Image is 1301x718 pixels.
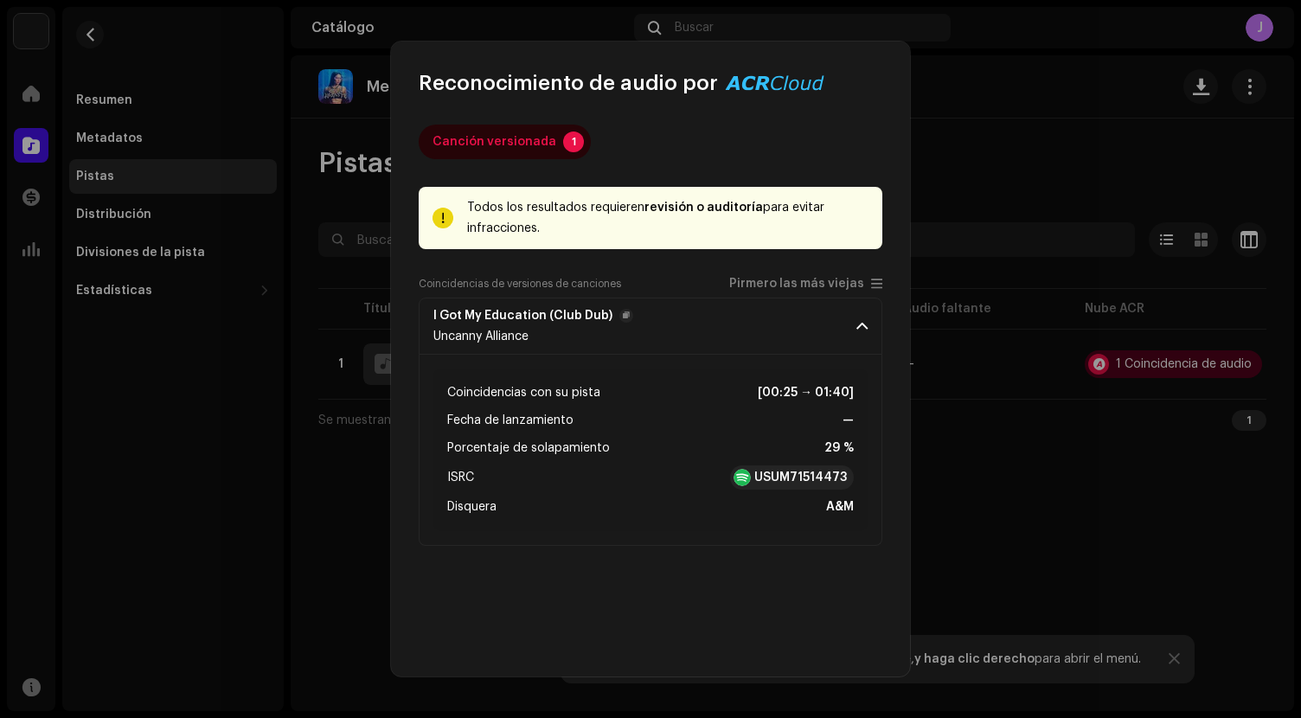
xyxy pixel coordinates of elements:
[419,355,882,546] p-accordion-content: I Got My Education (Club Dub)Uncanny Alliance
[826,497,854,517] strong: A&M
[447,497,497,517] span: Disquera
[433,330,529,343] span: Uncanny Alliance
[419,69,718,97] span: Reconocimiento de audio por
[419,277,621,291] label: Coincidencias de versiones de canciones
[447,438,610,458] span: Porcentaje de solapamiento
[419,298,882,355] p-accordion-header: I Got My Education (Club Dub)Uncanny Alliance
[729,277,882,291] p-togglebutton: Pirmero las más viejas
[644,202,763,214] strong: revisión o auditoría
[447,467,474,488] span: ISRC
[447,410,574,431] span: Fecha de lanzamiento
[758,382,854,403] strong: [00:25 → 01:40]
[447,382,600,403] span: Coincidencias con su pista
[729,278,864,291] span: Pirmero las más viejas
[433,309,612,323] strong: I Got My Education (Club Dub)
[433,309,633,323] span: I Got My Education (Club Dub)
[843,410,854,431] strong: —
[433,125,556,159] div: Canción versionada
[824,438,854,458] strong: 29 %
[754,469,847,486] strong: USUM71514473
[563,131,584,152] p-badge: 1
[467,197,868,239] div: Todos los resultados requieren para evitar infracciones.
